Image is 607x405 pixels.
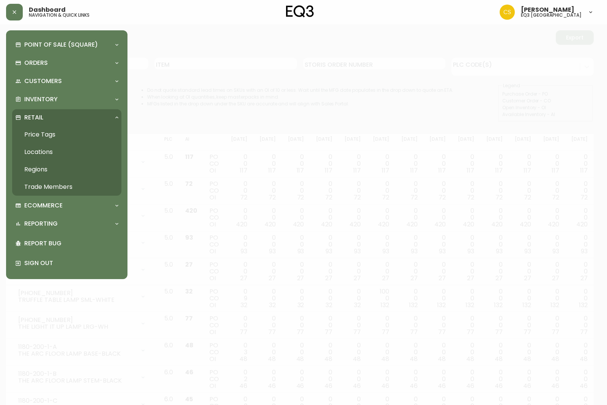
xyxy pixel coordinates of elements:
[12,253,121,273] div: Sign Out
[12,36,121,53] div: Point of Sale (Square)
[29,7,66,13] span: Dashboard
[12,161,121,178] a: Regions
[286,5,314,17] img: logo
[24,259,118,267] p: Sign Out
[24,77,62,85] p: Customers
[29,13,90,17] h5: navigation & quick links
[24,59,48,67] p: Orders
[500,5,515,20] img: ed8259e910cb9901c453033fb9623775
[12,143,121,161] a: Locations
[24,239,118,248] p: Report Bug
[12,215,121,232] div: Reporting
[12,178,121,196] a: Trade Members
[24,95,58,104] p: Inventory
[12,197,121,214] div: Ecommerce
[12,91,121,108] div: Inventory
[12,234,121,253] div: Report Bug
[12,109,121,126] div: Retail
[24,201,63,210] p: Ecommerce
[12,55,121,71] div: Orders
[521,7,574,13] span: [PERSON_NAME]
[24,113,43,122] p: Retail
[24,220,58,228] p: Reporting
[12,126,121,143] a: Price Tags
[12,73,121,89] div: Customers
[24,41,98,49] p: Point of Sale (Square)
[521,13,582,17] h5: eq3 [GEOGRAPHIC_DATA]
